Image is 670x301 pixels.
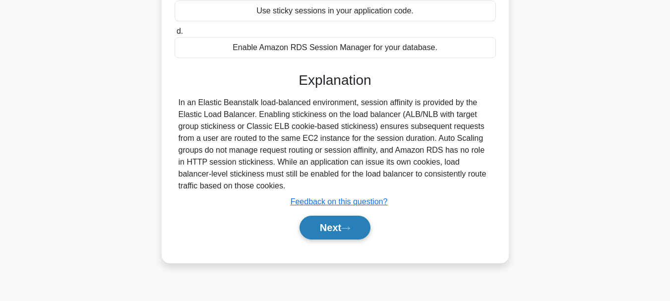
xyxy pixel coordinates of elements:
button: Next [300,216,370,240]
span: d. [177,27,183,35]
a: Feedback on this question? [291,197,388,206]
div: Use sticky sessions in your application code. [175,0,496,21]
h3: Explanation [181,72,490,89]
div: Enable Amazon RDS Session Manager for your database. [175,37,496,58]
div: In an Elastic Beanstalk load-balanced environment, session affinity is provided by the Elastic Lo... [179,97,492,192]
